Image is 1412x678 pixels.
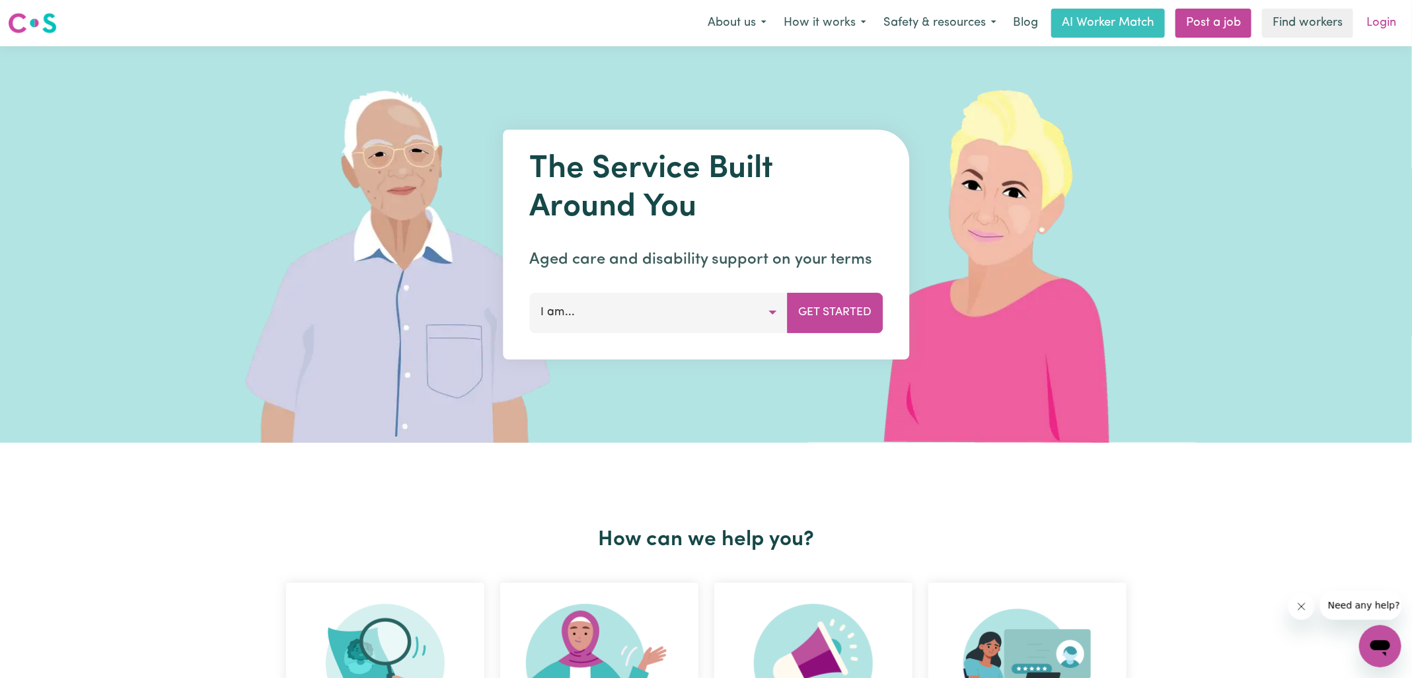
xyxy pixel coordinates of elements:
iframe: Close message [1288,593,1315,620]
button: About us [699,9,775,37]
button: I am... [529,293,788,332]
iframe: Message from company [1320,591,1401,620]
button: How it works [775,9,875,37]
button: Safety & resources [875,9,1005,37]
h1: The Service Built Around You [529,151,883,227]
p: Aged care and disability support on your terms [529,248,883,272]
iframe: Button to launch messaging window [1359,625,1401,667]
img: Careseekers logo [8,11,57,35]
a: Post a job [1175,9,1251,38]
a: Find workers [1262,9,1353,38]
a: Careseekers logo [8,8,57,38]
h2: How can we help you? [278,527,1134,552]
a: AI Worker Match [1051,9,1165,38]
a: Blog [1005,9,1046,38]
a: Login [1358,9,1404,38]
button: Get Started [787,293,883,332]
